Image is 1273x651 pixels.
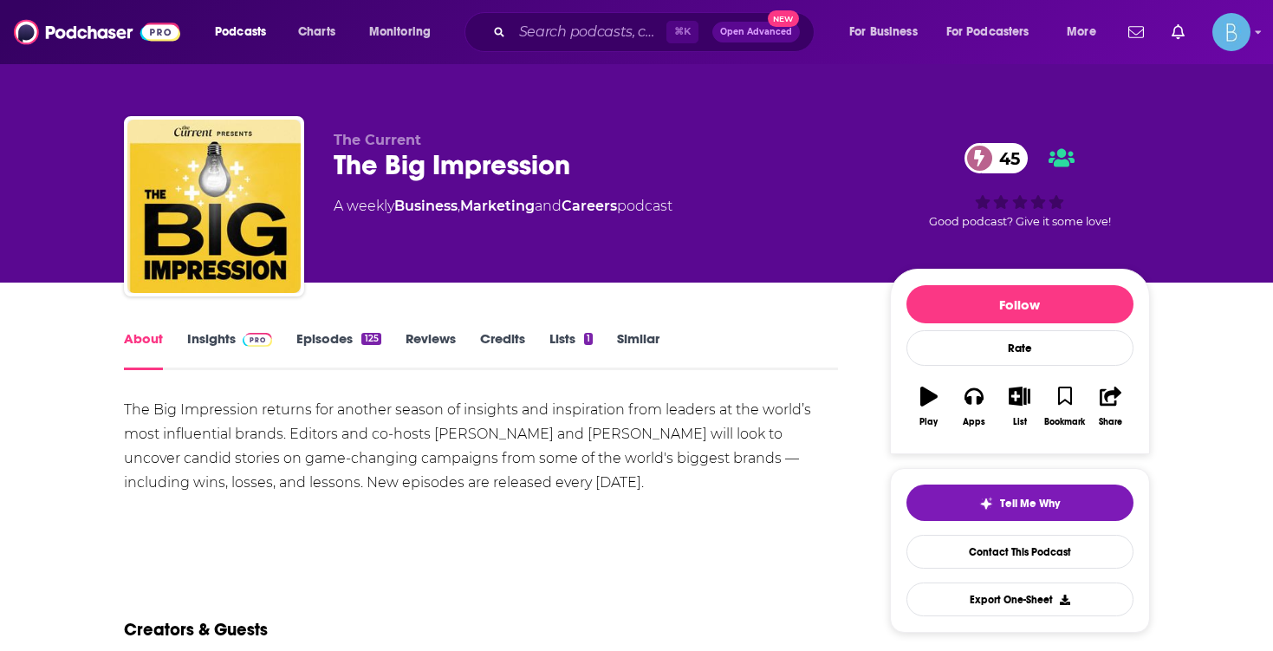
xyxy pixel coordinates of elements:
[203,18,289,46] button: open menu
[935,18,1055,46] button: open menu
[1099,417,1122,427] div: Share
[127,120,301,293] img: The Big Impression
[535,198,562,214] span: and
[369,20,431,44] span: Monitoring
[14,16,180,49] img: Podchaser - Follow, Share and Rate Podcasts
[215,20,266,44] span: Podcasts
[849,20,918,44] span: For Business
[906,330,1133,366] div: Rate
[952,375,997,438] button: Apps
[906,285,1133,323] button: Follow
[906,583,1133,616] button: Export One-Sheet
[296,330,380,370] a: Episodes125
[562,198,617,214] a: Careers
[890,132,1150,239] div: 45Good podcast? Give it some love!
[666,21,698,43] span: ⌘ K
[1212,13,1250,51] img: User Profile
[837,18,939,46] button: open menu
[334,132,421,148] span: The Current
[480,330,525,370] a: Credits
[768,10,799,27] span: New
[1055,18,1118,46] button: open menu
[287,18,346,46] a: Charts
[124,619,268,641] h2: Creators & Guests
[481,12,831,52] div: Search podcasts, credits, & more...
[458,198,460,214] span: ,
[1013,417,1027,427] div: List
[906,375,952,438] button: Play
[124,330,163,370] a: About
[460,198,535,214] a: Marketing
[712,22,800,42] button: Open AdvancedNew
[906,535,1133,569] a: Contact This Podcast
[243,333,273,347] img: Podchaser Pro
[979,497,993,511] img: tell me why sparkle
[584,333,593,345] div: 1
[982,143,1029,173] span: 45
[512,18,666,46] input: Search podcasts, credits, & more...
[406,330,456,370] a: Reviews
[1000,497,1060,511] span: Tell Me Why
[946,20,1029,44] span: For Podcasters
[361,333,380,345] div: 125
[1067,20,1096,44] span: More
[1044,417,1085,427] div: Bookmark
[929,215,1111,228] span: Good podcast? Give it some love!
[1165,17,1192,47] a: Show notifications dropdown
[964,143,1029,173] a: 45
[963,417,985,427] div: Apps
[357,18,453,46] button: open menu
[1212,13,1250,51] button: Show profile menu
[549,330,593,370] a: Lists1
[124,398,839,495] div: The Big Impression returns for another season of insights and inspiration from leaders at the wor...
[1212,13,1250,51] span: Logged in as BLASTmedia
[187,330,273,370] a: InsightsPodchaser Pro
[617,330,659,370] a: Similar
[919,417,938,427] div: Play
[298,20,335,44] span: Charts
[334,196,672,217] div: A weekly podcast
[997,375,1042,438] button: List
[1121,17,1151,47] a: Show notifications dropdown
[394,198,458,214] a: Business
[720,28,792,36] span: Open Advanced
[1042,375,1088,438] button: Bookmark
[1088,375,1133,438] button: Share
[906,485,1133,521] button: tell me why sparkleTell Me Why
